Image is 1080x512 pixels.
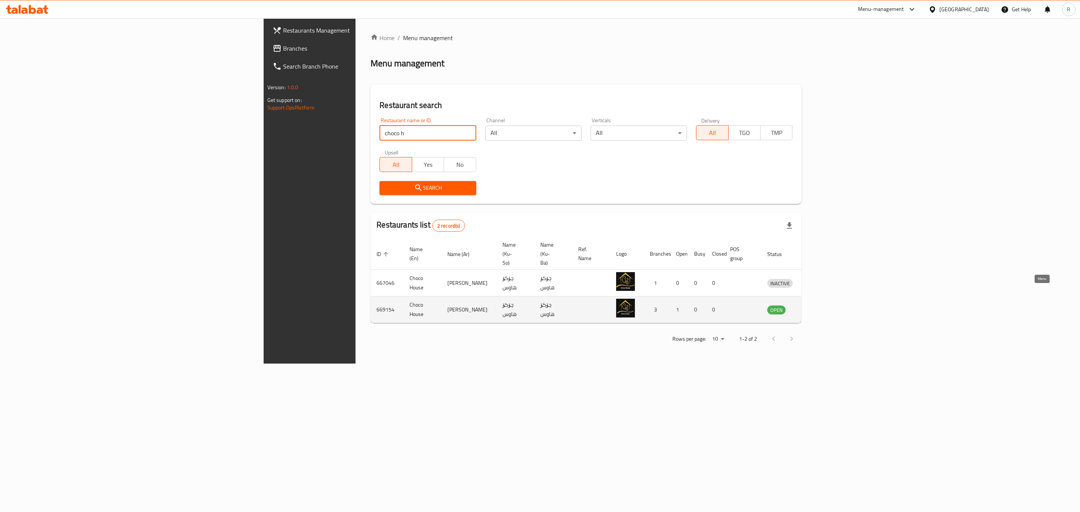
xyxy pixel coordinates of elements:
[370,33,801,42] nav: breadcrumb
[267,103,315,112] a: Support.OpsPlatform
[379,100,792,111] h2: Restaurant search
[433,222,465,229] span: 2 record(s)
[728,125,760,140] button: TGO
[739,334,757,344] p: 1-2 of 2
[701,118,720,123] label: Delivery
[688,270,706,296] td: 0
[502,240,525,267] span: Name (Ku-So)
[670,238,688,270] th: Open
[644,238,670,270] th: Branches
[616,272,635,291] img: Choco House
[283,44,438,53] span: Branches
[412,157,444,172] button: Yes
[670,270,688,296] td: 0
[540,240,563,267] span: Name (Ku-Ba)
[688,296,706,323] td: 0
[447,159,473,170] span: No
[385,150,399,155] label: Upsell
[409,245,432,263] span: Name (En)
[283,62,438,71] span: Search Branch Phone
[763,127,789,138] span: TMP
[730,245,752,263] span: POS group
[441,270,496,296] td: [PERSON_NAME]
[370,238,828,323] table: enhanced table
[578,245,601,263] span: Ref. Name
[447,250,479,259] span: Name (Ar)
[379,126,476,141] input: Search for restaurant name or ID..
[644,296,670,323] td: 3
[267,39,444,57] a: Branches
[767,279,793,288] span: INACTIVE
[496,270,534,296] td: چۆکۆ هاوس
[267,82,286,92] span: Version:
[376,219,465,232] h2: Restaurants list
[939,5,989,13] div: [GEOGRAPHIC_DATA]
[760,125,792,140] button: TMP
[767,306,786,314] span: OPEN
[283,26,438,35] span: Restaurants Management
[858,5,904,14] div: Menu-management
[610,238,644,270] th: Logo
[732,127,757,138] span: TGO
[591,126,687,141] div: All
[534,296,572,323] td: چۆکۆ هاوس
[688,238,706,270] th: Busy
[709,334,727,345] div: Rows per page:
[267,57,444,75] a: Search Branch Phone
[1067,5,1070,13] span: R
[432,220,465,232] div: Total records count
[767,250,792,259] span: Status
[267,21,444,39] a: Restaurants Management
[376,250,391,259] span: ID
[699,127,725,138] span: All
[485,126,582,141] div: All
[415,159,441,170] span: Yes
[696,125,728,140] button: All
[534,270,572,296] td: چۆکۆ هاوس
[379,157,412,172] button: All
[670,296,688,323] td: 1
[496,296,534,323] td: چۆکۆ هاوس
[706,238,724,270] th: Closed
[385,183,470,193] span: Search
[616,299,635,317] img: Choco House
[287,82,298,92] span: 1.0.0
[444,157,476,172] button: No
[441,296,496,323] td: [PERSON_NAME]
[706,296,724,323] td: 0
[379,181,476,195] button: Search
[644,270,670,296] td: 1
[672,334,706,344] p: Rows per page:
[780,217,798,235] div: Export file
[267,95,302,105] span: Get support on:
[706,270,724,296] td: 0
[383,159,409,170] span: All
